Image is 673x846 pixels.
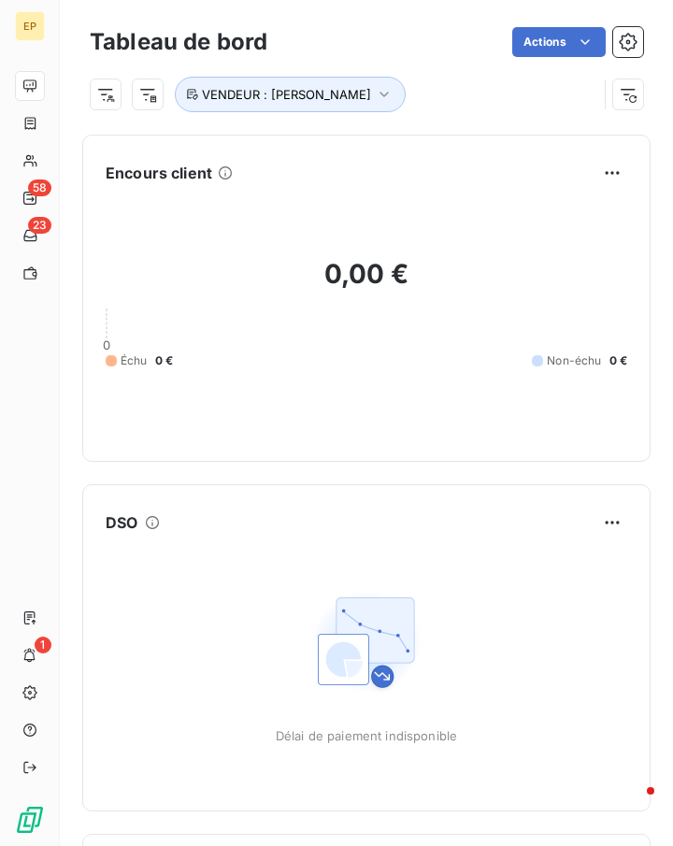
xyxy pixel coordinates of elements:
[307,582,426,702] img: Empty state
[90,25,267,59] h3: Tableau de bord
[106,257,627,309] h2: 0,00 €
[106,162,212,184] h6: Encours client
[15,805,45,835] img: Logo LeanPay
[547,352,601,369] span: Non-échu
[175,77,406,112] button: VENDEUR : [PERSON_NAME]
[15,11,45,41] div: EP
[15,183,44,213] a: 58
[28,179,51,196] span: 58
[512,27,606,57] button: Actions
[609,352,627,369] span: 0 €
[609,782,654,827] iframe: Intercom live chat
[155,352,173,369] span: 0 €
[276,728,458,743] span: Délai de paiement indisponible
[121,352,148,369] span: Échu
[35,637,51,653] span: 1
[28,217,51,234] span: 23
[106,511,137,534] h6: DSO
[103,337,110,352] span: 0
[15,221,44,251] a: 23
[202,87,371,102] span: VENDEUR : [PERSON_NAME]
